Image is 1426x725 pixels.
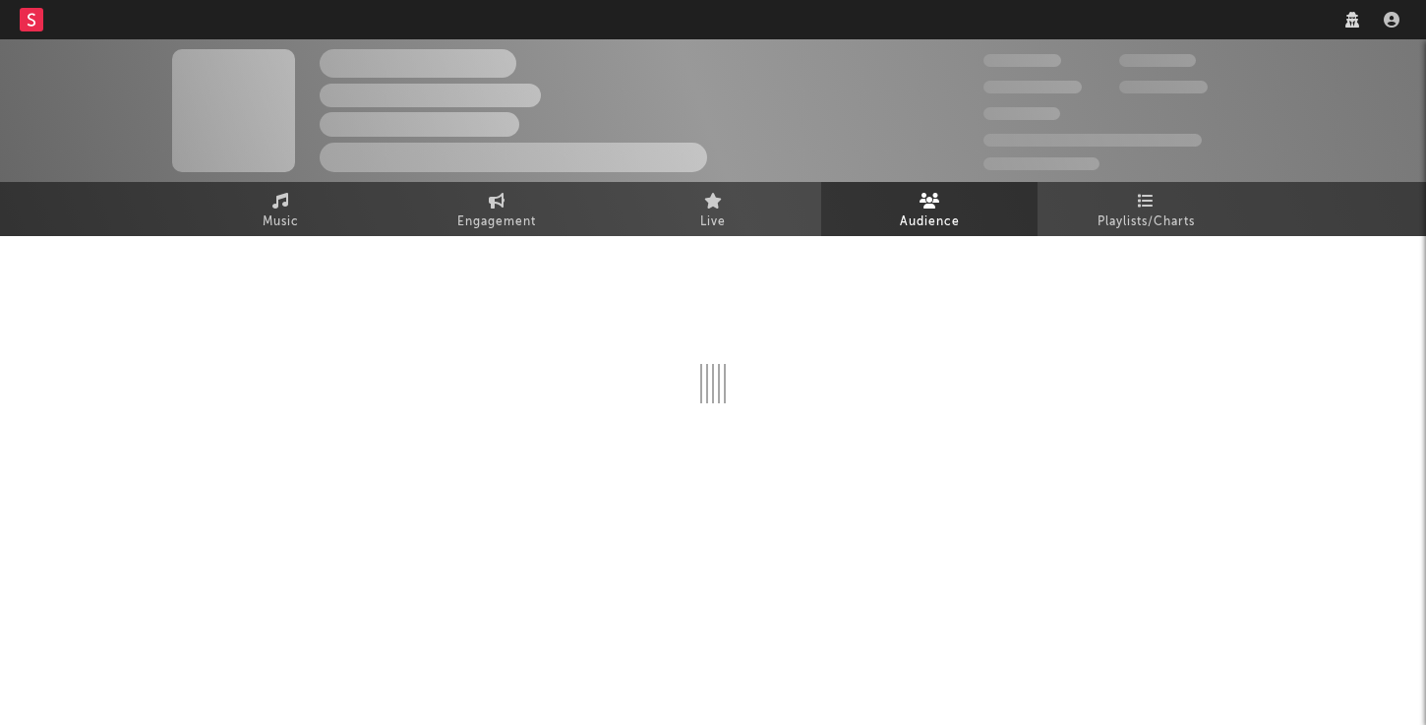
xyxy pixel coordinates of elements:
[605,182,821,236] a: Live
[983,157,1099,170] span: Jump Score: 85.0
[1119,54,1196,67] span: 100 000
[1119,81,1208,93] span: 1 000 000
[983,54,1061,67] span: 300 000
[983,81,1082,93] span: 50 000 000
[263,211,299,234] span: Music
[172,182,388,236] a: Music
[983,134,1202,147] span: 50 000 000 Monthly Listeners
[1038,182,1254,236] a: Playlists/Charts
[1098,211,1195,234] span: Playlists/Charts
[821,182,1038,236] a: Audience
[457,211,536,234] span: Engagement
[900,211,960,234] span: Audience
[388,182,605,236] a: Engagement
[983,107,1060,120] span: 100 000
[700,211,726,234] span: Live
